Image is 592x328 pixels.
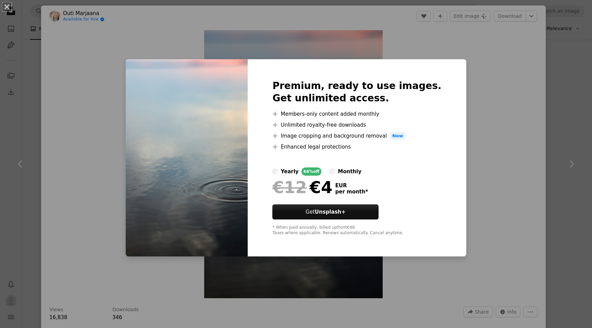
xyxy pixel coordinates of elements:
[281,167,298,176] div: yearly
[272,121,441,129] li: Unlimited royalty-free downloads
[272,178,332,196] div: €4
[315,209,346,215] strong: Unsplash+
[335,182,368,189] span: EUR
[272,225,441,236] div: * When paid annually, billed upfront €48 Taxes where applicable. Renews automatically. Cancel any...
[330,169,335,174] input: monthly
[272,169,278,174] input: yearly66%off
[272,80,441,104] h2: Premium, ready to use images. Get unlimited access.
[390,132,406,140] span: New
[126,59,248,256] img: photo-1595494785694-4b8d46de2658
[272,143,441,151] li: Enhanced legal protections
[272,178,307,196] span: €12
[338,167,361,176] div: monthly
[272,204,379,219] a: GetUnsplash+
[272,132,441,140] li: Image cropping and background removal
[335,189,368,195] span: per month *
[272,110,441,118] li: Members-only content added monthly
[301,167,322,176] div: 66% off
